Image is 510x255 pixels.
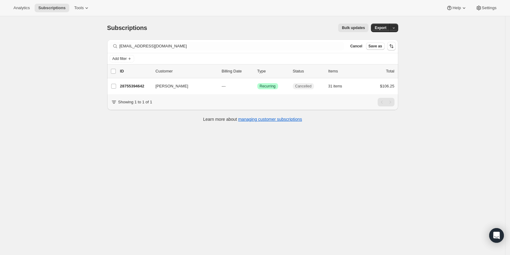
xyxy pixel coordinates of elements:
[203,116,302,122] p: Learn more about
[260,84,276,89] span: Recurring
[257,68,288,74] div: Type
[110,55,134,62] button: Add filter
[386,68,394,74] p: Total
[112,56,127,61] span: Add filter
[378,98,395,106] nav: Pagination
[371,24,390,32] button: Export
[222,84,226,88] span: ---
[107,24,147,31] span: Subscriptions
[380,84,395,88] span: $106.25
[348,42,365,50] button: Cancel
[118,99,152,105] p: Showing 1 to 1 of 1
[452,6,461,10] span: Help
[70,4,93,12] button: Tools
[119,42,344,50] input: Filter subscribers
[120,68,395,74] div: IDCustomerBilling DateTypeStatusItemsTotal
[387,42,396,50] button: Sort the results
[293,68,323,74] p: Status
[74,6,84,10] span: Tools
[152,81,213,91] button: [PERSON_NAME]
[482,6,497,10] span: Settings
[472,4,500,12] button: Settings
[238,117,302,122] a: managing customer subscriptions
[328,84,342,89] span: 31 items
[489,228,504,243] div: Open Intercom Messenger
[338,24,368,32] button: Bulk updates
[375,25,386,30] span: Export
[443,4,470,12] button: Help
[328,82,349,91] button: 31 items
[120,68,151,74] p: ID
[13,6,30,10] span: Analytics
[295,84,312,89] span: Cancelled
[350,44,362,49] span: Cancel
[342,25,365,30] span: Bulk updates
[35,4,69,12] button: Subscriptions
[368,44,382,49] span: Save as
[10,4,33,12] button: Analytics
[366,42,385,50] button: Save as
[328,68,359,74] div: Items
[120,82,395,91] div: 28755394642[PERSON_NAME]---SuccessRecurringCancelled31 items$106.25
[120,83,151,89] p: 28755394642
[156,68,217,74] p: Customer
[156,83,188,89] span: [PERSON_NAME]
[38,6,66,10] span: Subscriptions
[222,68,252,74] p: Billing Date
